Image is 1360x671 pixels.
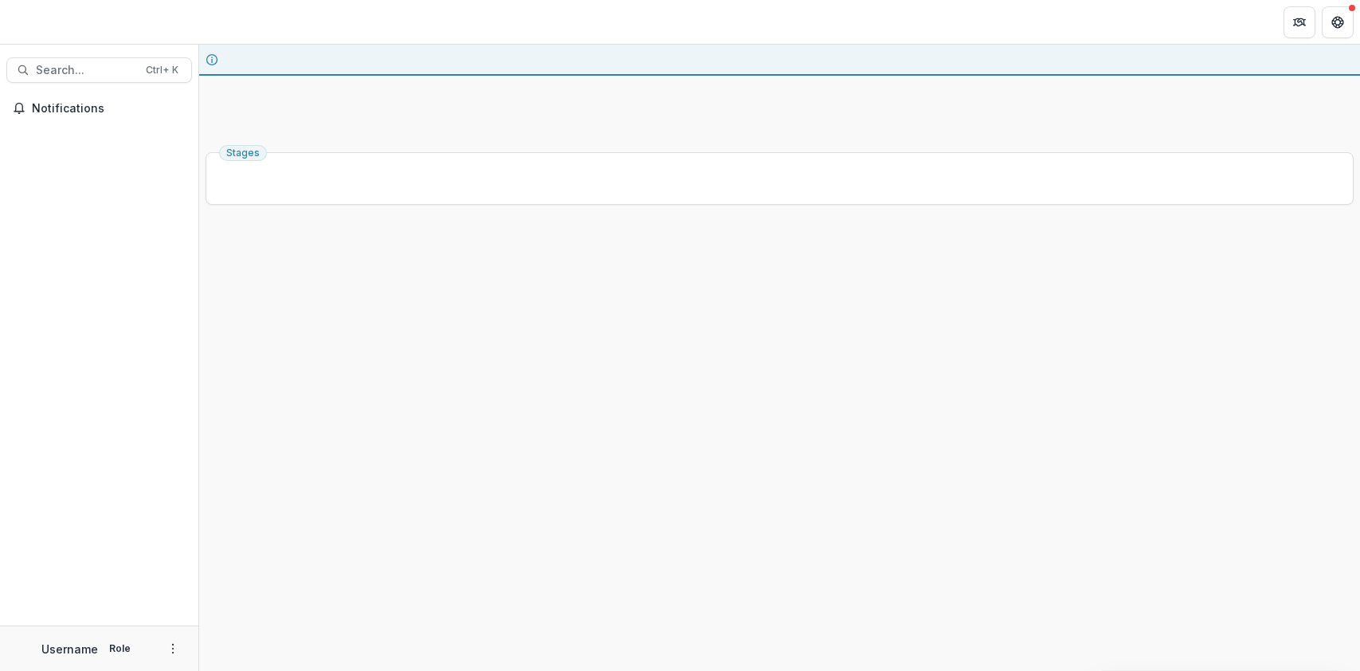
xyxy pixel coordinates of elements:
[32,102,186,116] span: Notifications
[163,639,182,658] button: More
[226,147,260,159] span: Stages
[6,96,192,121] button: Notifications
[1284,6,1315,38] button: Partners
[143,61,182,79] div: Ctrl + K
[104,642,135,656] p: Role
[36,64,136,77] span: Search...
[1322,6,1354,38] button: Get Help
[6,57,192,83] button: Search...
[41,641,98,657] p: Username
